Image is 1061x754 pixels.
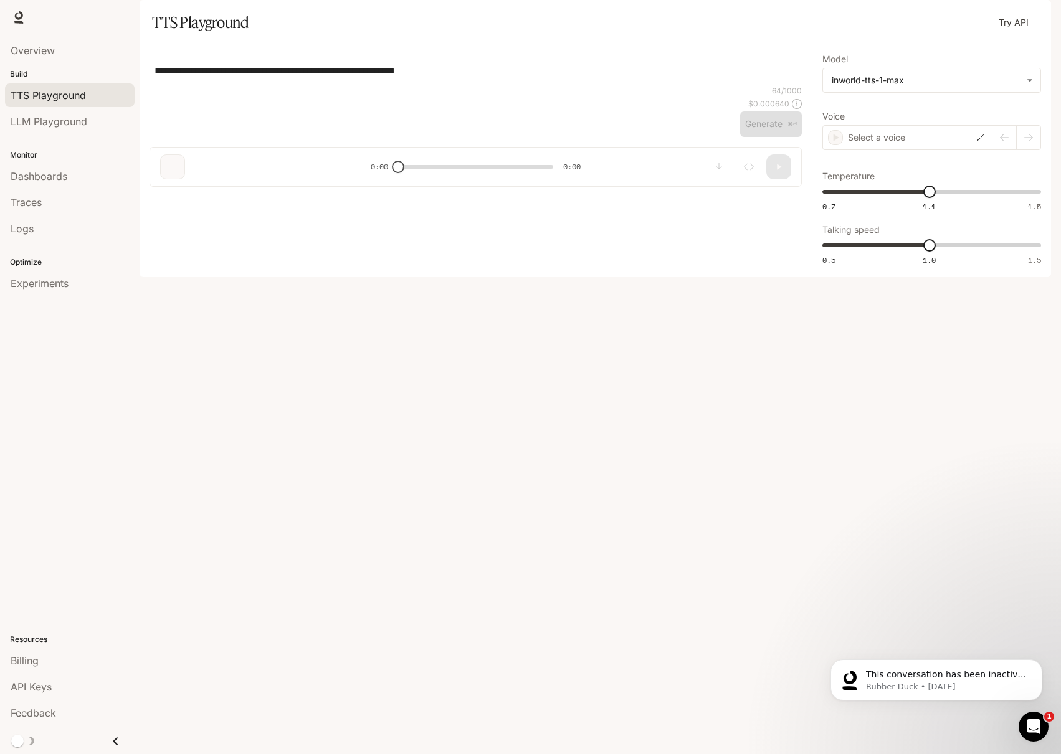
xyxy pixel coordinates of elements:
p: Select a voice [848,131,905,144]
p: 64 / 1000 [772,85,802,96]
span: 0.7 [822,201,835,212]
span: This conversation has been inactive for 30 minutes. I will close it. If you have any questions, p... [54,36,214,108]
iframe: Intercom notifications message [812,633,1061,720]
iframe: Intercom live chat [1019,712,1049,742]
span: 1.1 [923,201,936,212]
span: 1.5 [1028,201,1041,212]
p: Temperature [822,172,875,181]
p: Model [822,55,848,64]
div: inworld-tts-1-max [823,68,1040,92]
p: Voice [822,112,845,121]
p: $ 0.000640 [748,98,789,109]
a: Try API [994,10,1034,35]
span: 1.0 [923,255,936,265]
span: 1.5 [1028,255,1041,265]
p: Talking speed [822,225,880,234]
p: Message from Rubber Duck, sent 5w ago [54,48,215,59]
span: 0.5 [822,255,835,265]
h1: TTS Playground [152,10,249,35]
div: inworld-tts-1-max [832,74,1021,87]
span: 1 [1044,712,1054,722]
